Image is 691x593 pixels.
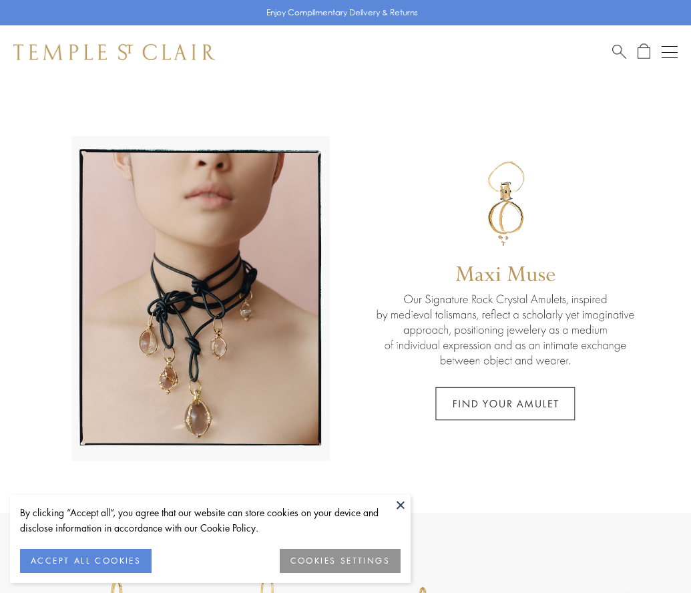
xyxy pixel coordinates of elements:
div: By clicking “Accept all”, you agree that our website can store cookies on your device and disclos... [20,505,401,536]
a: Open Shopping Bag [638,43,650,60]
p: Enjoy Complimentary Delivery & Returns [266,6,418,19]
button: Open navigation [662,44,678,60]
img: Temple St. Clair [13,44,215,60]
button: COOKIES SETTINGS [280,549,401,573]
a: Search [612,43,626,60]
button: ACCEPT ALL COOKIES [20,549,152,573]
